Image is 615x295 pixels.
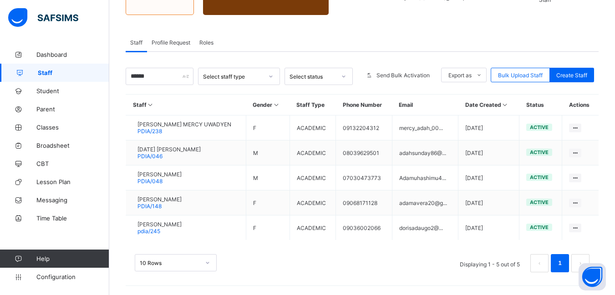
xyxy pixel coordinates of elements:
th: Date Created [458,95,519,115]
td: 09036002066 [336,215,392,240]
span: [PERSON_NAME] [137,221,182,228]
td: [DATE] [458,115,519,140]
span: active [530,174,549,180]
div: Select status [290,73,336,80]
button: next page [571,254,590,272]
li: Displaying 1 - 5 out of 5 [453,254,527,272]
span: Help [36,255,109,262]
td: mercy_adah_00... [392,115,458,140]
li: 下一页 [571,254,590,272]
td: F [246,215,290,240]
button: Open asap [579,263,606,290]
span: Configuration [36,273,109,280]
span: pdia/245 [137,228,160,235]
span: Broadsheet [36,142,109,149]
span: Student [36,87,109,95]
th: Staff [126,95,246,115]
span: Export as [448,72,472,79]
span: Send Bulk Activation [376,72,430,79]
td: M [246,140,290,165]
th: Staff Type [290,95,335,115]
span: [DATE] [PERSON_NAME] [137,146,201,153]
td: [DATE] [458,190,519,215]
td: [DATE] [458,165,519,190]
td: Adamuhashimu4... [392,165,458,190]
span: active [530,199,549,205]
td: F [246,190,290,215]
span: Staff [130,39,142,46]
td: ACADEMIC [290,165,335,190]
span: Profile Request [152,39,190,46]
button: prev page [530,254,549,272]
span: active [530,149,549,155]
span: [PERSON_NAME] [137,196,182,203]
span: active [530,224,549,230]
span: PDIA/148 [137,203,162,210]
span: Time Table [36,215,109,222]
td: 07030473773 [336,165,392,190]
td: ACADEMIC [290,190,335,215]
td: [DATE] [458,140,519,165]
th: Email [392,95,458,115]
span: Parent [36,105,109,113]
span: Dashboard [36,51,109,58]
i: Sort in Ascending Order [147,101,154,108]
i: Sort in Ascending Order [272,101,280,108]
th: Gender [246,95,290,115]
span: [PERSON_NAME] MERCY UWADYEN [137,121,231,128]
span: Classes [36,124,109,131]
a: 1 [555,257,564,269]
span: PDIA/238 [137,128,162,135]
td: adahsunday86@... [392,140,458,165]
td: ACADEMIC [290,215,335,240]
img: safsims [8,8,78,27]
td: dorisadaugo2@... [392,215,458,240]
span: Bulk Upload Staff [498,72,543,79]
td: F [246,115,290,140]
td: ACADEMIC [290,115,335,140]
td: 09132204312 [336,115,392,140]
i: Sort in Ascending Order [501,101,509,108]
th: Actions [562,95,599,115]
span: CBT [36,160,109,167]
span: Roles [199,39,213,46]
li: 上一页 [530,254,549,272]
td: [DATE] [458,215,519,240]
th: Status [519,95,562,115]
span: PDIA/048 [137,178,163,185]
span: Messaging [36,196,109,204]
td: M [246,165,290,190]
div: Select staff type [203,73,263,80]
td: ACADEMIC [290,140,335,165]
span: Create Staff [556,72,587,79]
td: 09068171128 [336,190,392,215]
span: Staff [38,69,109,76]
span: Lesson Plan [36,178,109,185]
span: PDIA/046 [137,153,163,160]
span: [PERSON_NAME] [137,171,182,178]
th: Phone Number [336,95,392,115]
td: adamavera20@g... [392,190,458,215]
td: 08039629501 [336,140,392,165]
span: active [530,124,549,130]
li: 1 [551,254,569,272]
div: 10 Rows [140,260,200,266]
